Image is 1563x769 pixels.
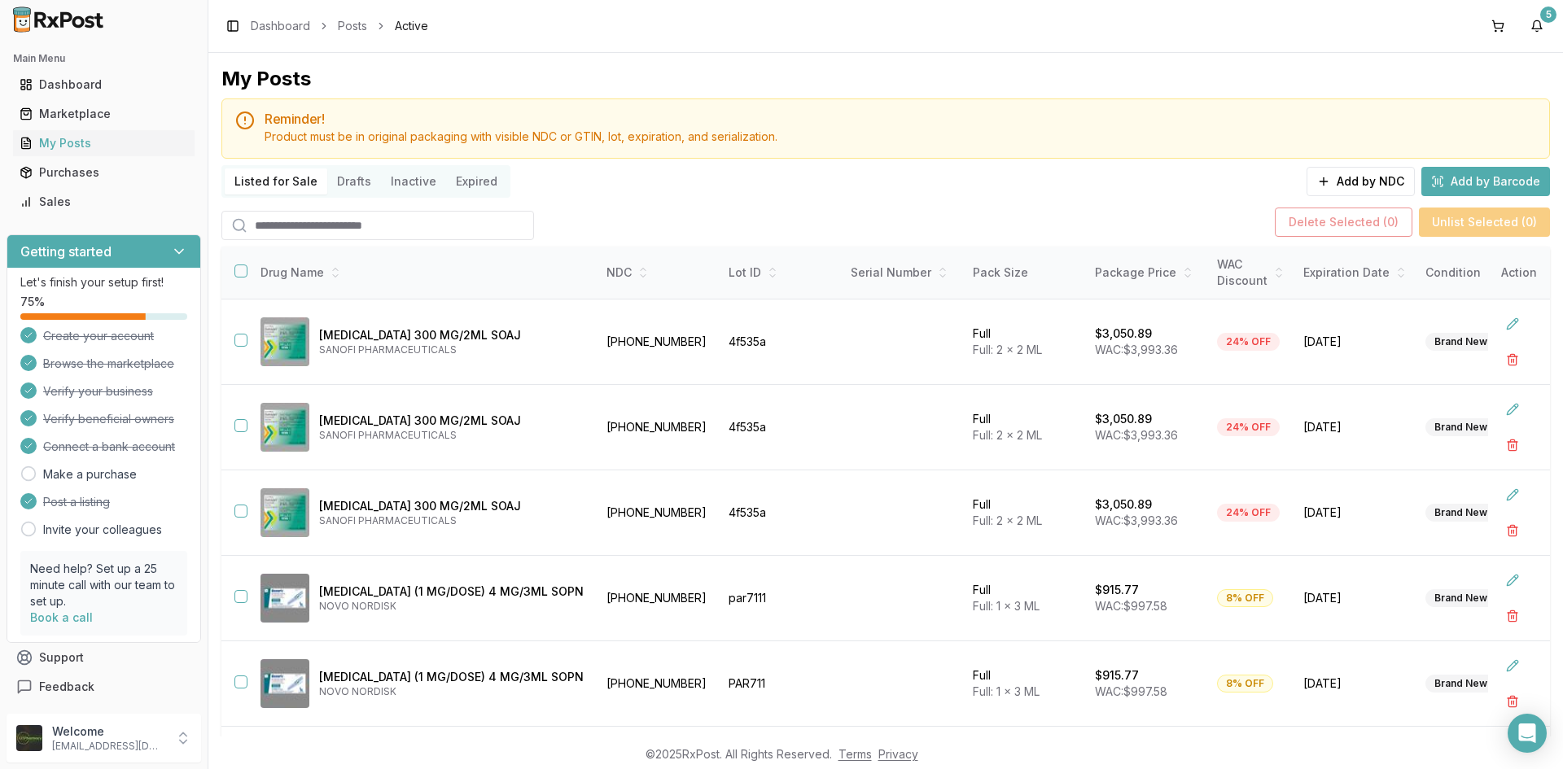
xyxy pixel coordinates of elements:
p: SANOFI PHARMACEUTICALS [319,514,584,527]
button: Listed for Sale [225,168,327,194]
p: Welcome [52,723,165,740]
td: 4f535a [719,385,841,470]
img: User avatar [16,725,42,751]
img: Ozempic (1 MG/DOSE) 4 MG/3ML SOPN [260,574,309,623]
p: $915.77 [1095,582,1139,598]
p: [MEDICAL_DATA] 300 MG/2ML SOAJ [319,413,584,429]
div: 24% OFF [1217,418,1280,436]
p: [MEDICAL_DATA] (1 MG/DOSE) 4 MG/3ML SOPN [319,669,584,685]
span: WAC: $3,993.36 [1095,513,1178,527]
td: Full [963,556,1085,641]
h2: Main Menu [13,52,195,65]
td: Full [963,470,1085,556]
button: Edit [1498,651,1527,680]
td: [PHONE_NUMBER] [597,470,719,556]
div: Lot ID [729,264,831,281]
th: Pack Size [963,247,1085,299]
button: Delete [1498,516,1527,545]
button: Marketplace [7,101,201,127]
div: Brand New [1425,418,1496,436]
p: [MEDICAL_DATA] 300 MG/2ML SOAJ [319,498,584,514]
h3: Getting started [20,242,112,261]
p: SANOFI PHARMACEUTICALS [319,343,584,356]
button: Support [7,643,201,672]
td: Full [963,641,1085,727]
button: Delete [1498,430,1527,460]
td: PAR711 [719,641,841,727]
button: Edit [1498,480,1527,509]
p: $3,050.89 [1095,411,1152,427]
a: Dashboard [13,70,195,99]
button: 5 [1524,13,1550,39]
span: [DATE] [1303,675,1406,692]
button: Delete [1498,601,1527,631]
h5: Reminder! [265,112,1536,125]
button: Edit [1498,395,1527,424]
div: Brand New [1425,675,1496,693]
span: Full: 1 x 3 ML [973,684,1040,698]
td: 4f535a [719,299,841,385]
button: Edit [1498,309,1527,339]
div: Serial Number [851,264,953,281]
td: Full [963,385,1085,470]
span: Browse the marketplace [43,356,174,372]
button: My Posts [7,130,201,156]
button: Delete [1498,687,1527,716]
img: Dupixent 300 MG/2ML SOAJ [260,317,309,366]
span: Verify beneficial owners [43,411,174,427]
div: Dashboard [20,76,188,93]
td: 4f535a [719,470,841,556]
div: 24% OFF [1217,504,1280,522]
p: Let's finish your setup first! [20,274,187,291]
th: Action [1488,247,1550,299]
p: [MEDICAL_DATA] (1 MG/DOSE) 4 MG/3ML SOPN [319,583,584,600]
img: Ozempic (1 MG/DOSE) 4 MG/3ML SOPN [260,659,309,708]
img: Dupixent 300 MG/2ML SOAJ [260,488,309,537]
div: 24% OFF [1217,333,1280,351]
td: [PHONE_NUMBER] [597,556,719,641]
div: Drug Name [260,264,584,281]
td: [PHONE_NUMBER] [597,641,719,727]
span: [DATE] [1303,505,1406,521]
a: Posts [338,18,367,34]
a: Dashboard [251,18,310,34]
button: Add by NDC [1307,167,1415,196]
div: Expiration Date [1303,264,1406,281]
div: Open Intercom Messenger [1508,714,1547,753]
div: 8% OFF [1217,675,1273,693]
p: [EMAIL_ADDRESS][DOMAIN_NAME] [52,740,165,753]
a: Purchases [13,158,195,187]
a: Terms [838,747,872,761]
td: [PHONE_NUMBER] [597,385,719,470]
div: My Posts [221,66,311,92]
span: [DATE] [1303,334,1406,350]
div: NDC [606,264,709,281]
div: Brand New [1425,589,1496,607]
div: WAC Discount [1217,256,1284,289]
div: Sales [20,194,188,210]
button: Purchases [7,159,201,186]
div: Product must be in original packaging with visible NDC or GTIN, lot, expiration, and serialization. [265,129,1536,145]
p: $915.77 [1095,667,1139,684]
a: Invite your colleagues [43,522,162,538]
span: [DATE] [1303,590,1406,606]
p: [MEDICAL_DATA] 300 MG/2ML SOAJ [319,327,584,343]
span: Full: 2 x 2 ML [973,428,1042,442]
button: Add by Barcode [1421,167,1550,196]
span: WAC: $3,993.36 [1095,343,1178,356]
div: Marketplace [20,106,188,122]
span: Verify your business [43,383,153,400]
span: Active [395,18,428,34]
span: WAC: $997.58 [1095,684,1167,698]
button: Delete [1498,345,1527,374]
div: 8% OFF [1217,589,1273,607]
a: Book a call [30,610,93,624]
div: Brand New [1425,504,1496,522]
a: My Posts [13,129,195,158]
span: Post a listing [43,494,110,510]
span: 75 % [20,294,45,310]
span: Full: 1 x 3 ML [973,599,1040,613]
div: Brand New [1425,333,1496,351]
div: My Posts [20,135,188,151]
span: Create your account [43,328,154,344]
